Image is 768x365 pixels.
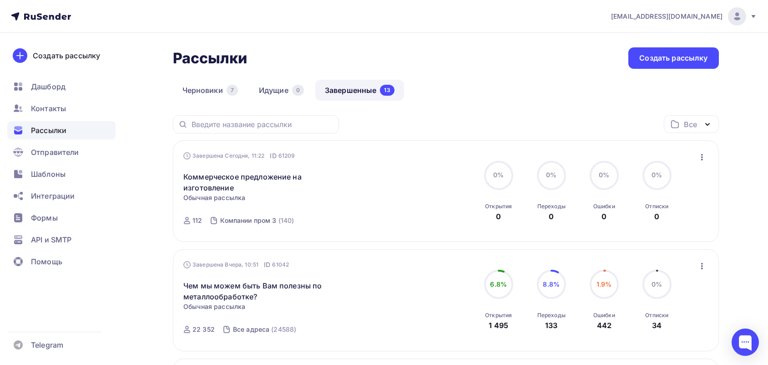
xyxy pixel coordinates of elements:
span: 0% [599,171,609,179]
span: Рассылки [31,125,66,136]
a: Идущие0 [249,80,313,101]
span: ID [264,260,270,269]
a: Формы [7,209,116,227]
div: 442 [597,320,611,331]
div: Открытия [485,203,512,210]
span: 6.8% [490,280,507,288]
span: 0% [652,280,662,288]
span: 61042 [272,260,289,269]
div: Отписки [645,312,668,319]
span: 8.8% [543,280,560,288]
button: Все [664,115,719,133]
div: 0 [292,85,304,96]
span: Дашборд [31,81,66,92]
div: 133 [545,320,557,331]
span: Интеграции [31,190,75,201]
a: Завершенные13 [315,80,404,101]
div: 0 [549,211,554,222]
span: 61209 [278,151,295,160]
div: Компании пром 3 [220,216,276,225]
div: Отписки [645,203,668,210]
a: [EMAIL_ADDRESS][DOMAIN_NAME] [611,7,757,26]
a: Черновики7 [173,80,248,101]
span: Шаблоны [31,169,66,180]
span: API и SMTP [31,234,71,245]
span: Контакты [31,103,66,114]
span: 0% [546,171,556,179]
div: 0 [654,211,659,222]
div: Все [684,119,697,130]
a: Отправители [7,143,116,161]
a: Коммерческое предложение на изготовление [183,171,339,193]
span: Помощь [31,256,62,267]
div: 34 [652,320,662,331]
div: 112 [192,216,202,225]
div: Открытия [485,312,512,319]
span: [EMAIL_ADDRESS][DOMAIN_NAME] [611,12,723,21]
span: Telegram [31,339,63,350]
span: Формы [31,212,58,223]
div: (24588) [271,325,296,334]
div: Переходы [537,203,566,210]
a: Чем мы можем быть Вам полезны по металлообработке? [183,280,339,302]
a: Дашборд [7,77,116,96]
div: 0 [601,211,606,222]
div: Все адреса [233,325,269,334]
div: Ошибки [593,203,615,210]
div: (140) [278,216,294,225]
input: Введите название рассылки [192,119,333,129]
div: Ошибки [593,312,615,319]
span: Обычная рассылка [183,302,245,311]
div: 1 495 [489,320,508,331]
h2: Рассылки [173,49,248,67]
a: Рассылки [7,121,116,139]
a: Шаблоны [7,165,116,183]
span: ID [270,151,276,160]
span: 0% [493,171,504,179]
div: Переходы [537,312,566,319]
div: Создать рассылку [33,50,100,61]
div: Завершена Вчера, 10:51 [183,260,289,269]
span: Отправители [31,147,79,158]
a: Компании пром 3 (140) [219,213,295,228]
div: 0 [496,211,501,222]
span: 1.9% [596,280,612,288]
span: 0% [652,171,662,179]
div: 22 352 [192,325,215,334]
div: 13 [380,85,394,96]
div: Создать рассылку [639,53,707,63]
span: Обычная рассылка [183,193,245,202]
div: Завершена Сегодня, 11:22 [183,151,295,160]
a: Все адреса (24588) [232,322,297,337]
a: Контакты [7,99,116,118]
div: 7 [227,85,238,96]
